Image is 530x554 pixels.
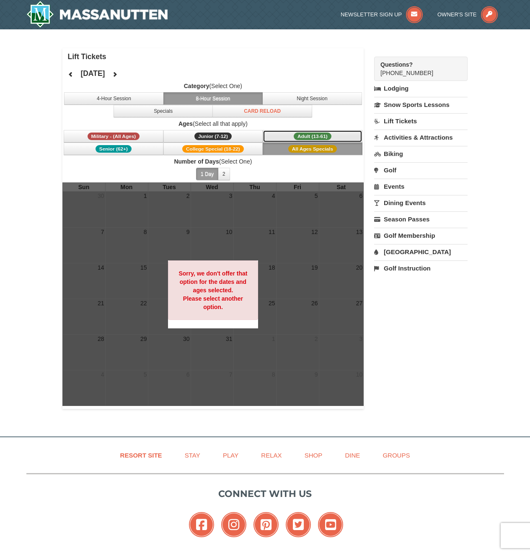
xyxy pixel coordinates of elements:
[110,446,173,465] a: Resort Site
[26,1,168,28] img: Massanutten Resort Logo
[196,168,218,180] button: 1 Day
[294,446,333,465] a: Shop
[88,133,140,140] span: Military - (All Ages)
[341,11,402,18] span: Newsletter Sign Up
[163,143,263,155] button: College Special (18-22)
[64,130,163,143] button: Military - (All Ages)
[26,1,168,28] a: Massanutten Resort
[374,113,468,129] a: Lift Tickets
[64,143,163,155] button: Senior (62+)
[374,146,468,161] a: Biking
[163,92,263,105] button: 8-Hour Session
[62,82,364,90] label: (Select One)
[263,130,362,143] button: Adult (13-61)
[341,11,423,18] a: Newsletter Sign Up
[212,446,249,465] a: Play
[374,162,468,178] a: Golf
[294,133,331,140] span: Adult (13-61)
[374,260,468,276] a: Golf Instruction
[96,145,132,153] span: Senior (62+)
[374,244,468,260] a: [GEOGRAPHIC_DATA]
[334,446,370,465] a: Dine
[62,157,364,166] label: (Select One)
[80,69,105,78] h4: [DATE]
[174,446,211,465] a: Stay
[380,60,452,76] span: [PHONE_NUMBER]
[62,120,364,128] label: (Select all that apply)
[114,105,213,117] button: Specials
[26,487,504,501] p: Connect with us
[184,83,209,89] strong: Category
[178,270,247,310] strong: Sorry, we don't offer that option for the dates and ages selected. Please select another option.
[288,145,337,153] span: All Ages Specials
[178,120,193,127] strong: Ages
[212,105,312,117] button: Card Reload
[182,145,244,153] span: College Special (18-22)
[262,92,362,105] button: Night Session
[374,211,468,227] a: Season Passes
[163,130,263,143] button: Junior (7-12)
[374,97,468,112] a: Snow Sports Lessons
[218,168,230,180] button: 2
[374,81,468,96] a: Lodging
[437,11,477,18] span: Owner's Site
[437,11,498,18] a: Owner's Site
[194,133,232,140] span: Junior (7-12)
[374,228,468,243] a: Golf Membership
[380,61,413,68] strong: Questions?
[374,179,468,194] a: Events
[374,130,468,145] a: Activities & Attractions
[374,195,468,211] a: Dining Events
[251,446,292,465] a: Relax
[68,52,364,61] h4: Lift Tickets
[263,143,362,155] button: All Ages Specials
[64,92,164,105] button: 4-Hour Session
[174,158,219,165] strong: Number of Days
[372,446,420,465] a: Groups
